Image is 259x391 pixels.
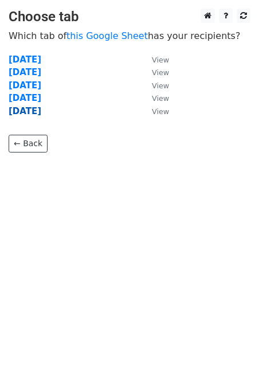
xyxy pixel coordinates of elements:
[152,68,169,77] small: View
[152,81,169,90] small: View
[140,80,169,91] a: View
[152,56,169,64] small: View
[9,30,250,42] p: Which tab of has your recipients?
[9,80,41,91] a: [DATE]
[9,54,41,65] a: [DATE]
[9,93,41,103] a: [DATE]
[140,67,169,77] a: View
[152,94,169,103] small: View
[9,9,250,25] h3: Choose tab
[9,106,41,116] a: [DATE]
[152,107,169,116] small: View
[9,67,41,77] a: [DATE]
[9,135,48,153] a: ← Back
[66,30,148,41] a: this Google Sheet
[140,93,169,103] a: View
[140,54,169,65] a: View
[202,336,259,391] iframe: Chat Widget
[140,106,169,116] a: View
